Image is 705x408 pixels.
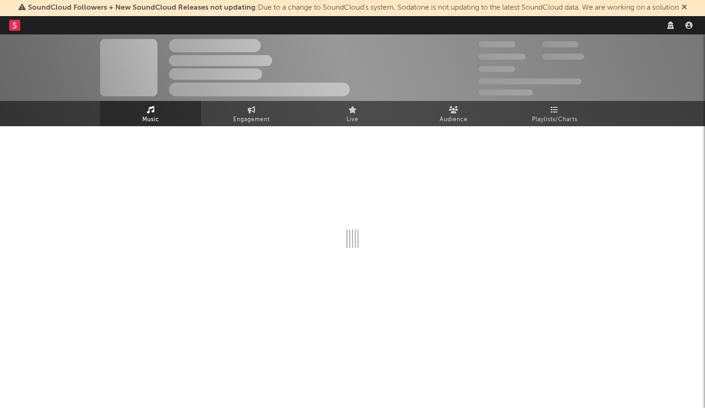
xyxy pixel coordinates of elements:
span: Live [347,114,358,125]
span: 300,000 [479,41,515,47]
span: 50,000,000 [479,54,526,60]
a: Audience [403,101,504,126]
span: : Due to a change to SoundCloud's system, Sodatone is not updating to the latest SoundCloud data.... [28,4,679,11]
span: 1,000,000 [542,54,584,60]
span: 100,000 [479,66,515,72]
span: Dismiss [682,4,687,11]
span: 100,000 [542,41,578,47]
span: Engagement [233,114,270,125]
a: Engagement [201,101,302,126]
a: Playlists/Charts [504,101,605,126]
span: Jump Score: 85.0 [479,89,533,95]
span: 50,000,000 Monthly Listeners [479,78,582,84]
a: Live [302,101,403,126]
span: SoundCloud Followers + New SoundCloud Releases not updating [28,4,256,11]
a: Music [100,101,201,126]
span: Playlists/Charts [532,114,577,125]
span: Music [142,114,159,125]
span: Audience [440,114,468,125]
